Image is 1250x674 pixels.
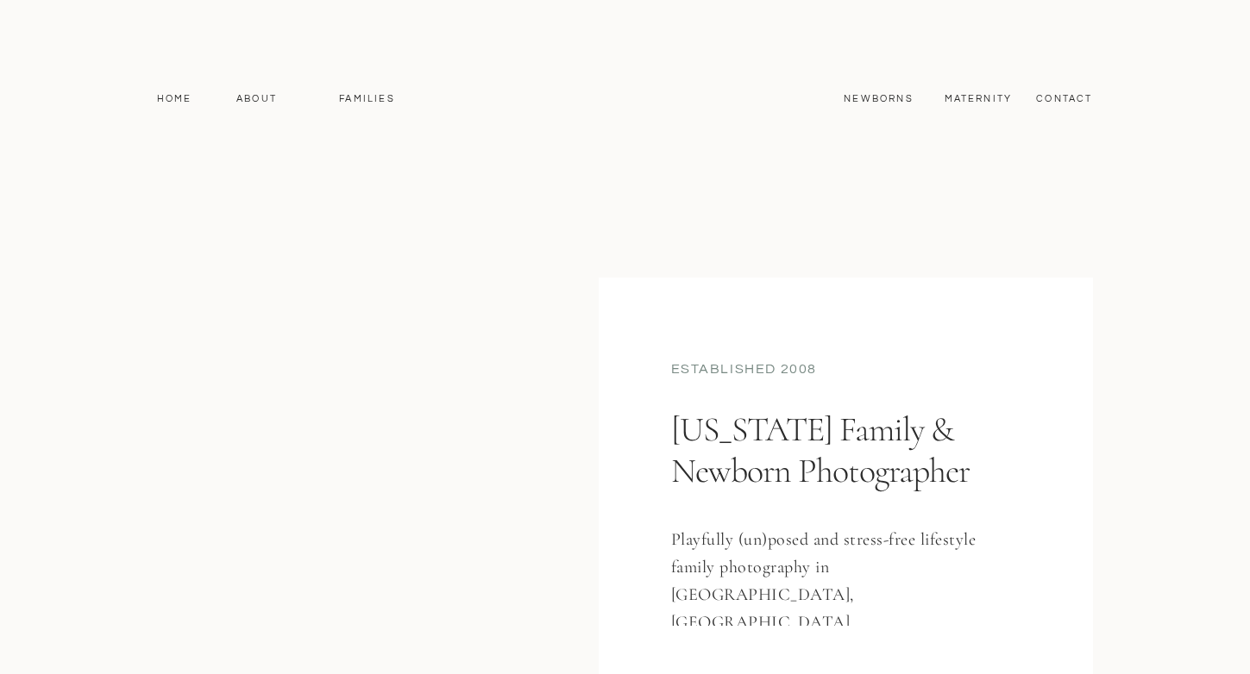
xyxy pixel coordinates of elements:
a: Newborns [838,91,920,107]
a: Families [329,91,406,107]
a: contact [1027,91,1102,107]
h1: [US_STATE] Family & Newborn Photographer [671,409,1013,558]
a: Home [149,91,200,107]
a: About [232,91,282,107]
a: MAternity [945,91,1011,107]
div: established 2008 [671,359,1021,383]
h3: Playfully (un)posed and stress-free lifestyle family photography in [GEOGRAPHIC_DATA], [GEOGRAPHI... [671,526,996,626]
